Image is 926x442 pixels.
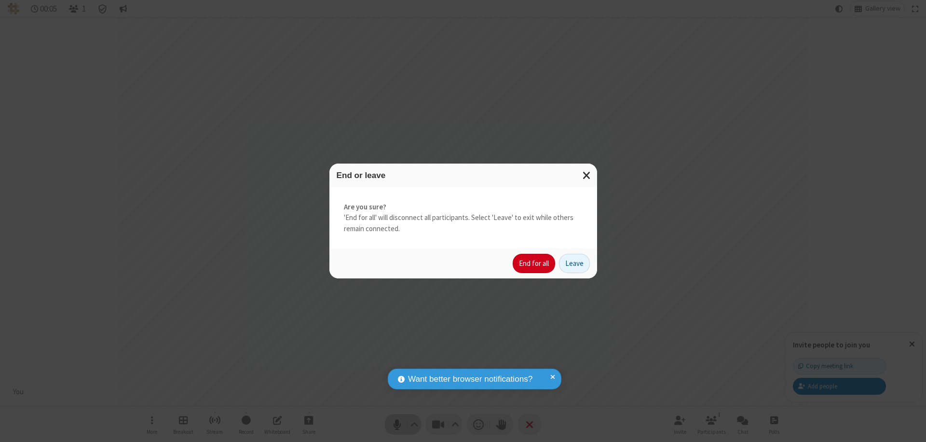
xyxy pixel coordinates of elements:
h3: End or leave [337,171,590,180]
button: End for all [513,254,555,273]
button: Close modal [577,164,597,187]
button: Leave [559,254,590,273]
div: 'End for all' will disconnect all participants. Select 'Leave' to exit while others remain connec... [329,187,597,249]
strong: Are you sure? [344,202,583,213]
span: Want better browser notifications? [408,373,532,386]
